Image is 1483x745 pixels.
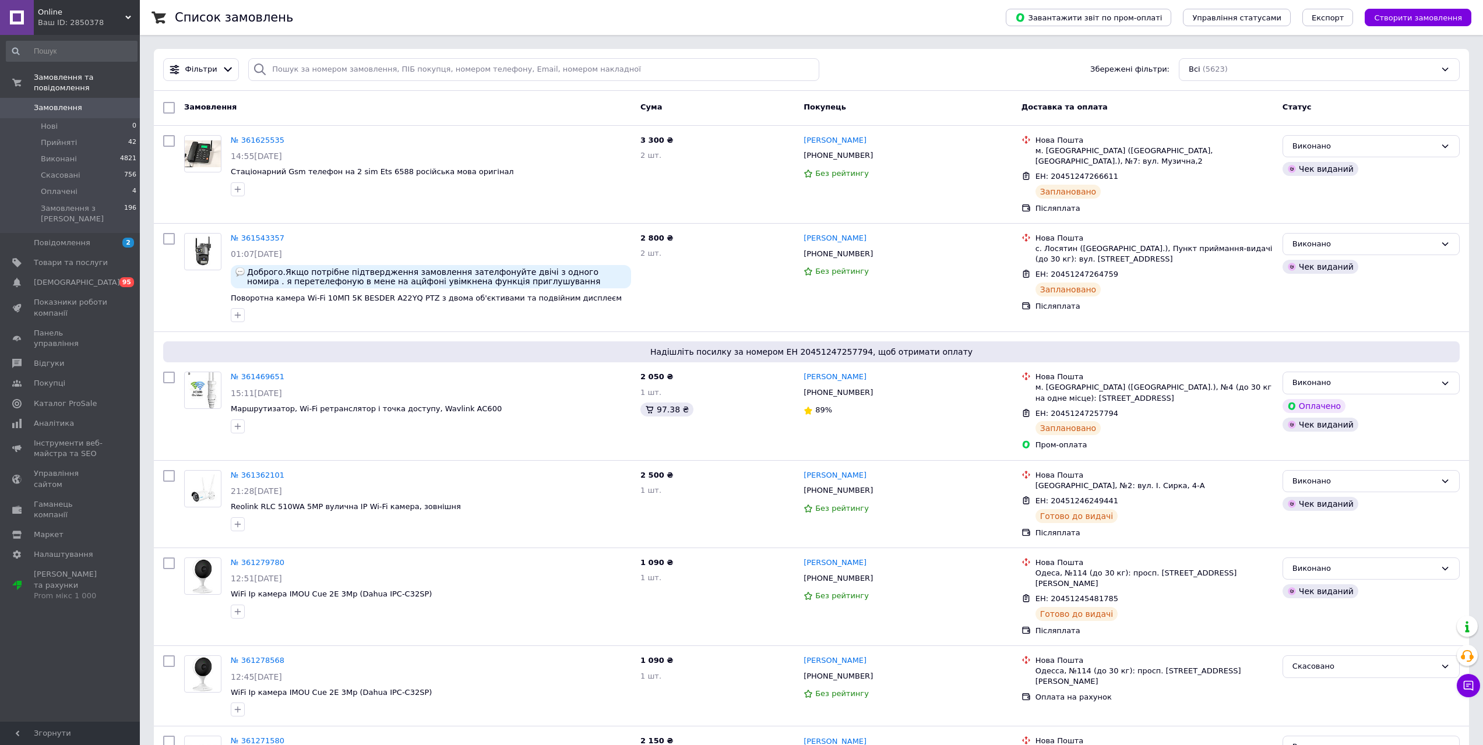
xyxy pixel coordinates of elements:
[41,203,124,224] span: Замовлення з [PERSON_NAME]
[1292,238,1436,250] div: Виконано
[1090,64,1170,75] span: Збережені фільтри:
[815,689,869,698] span: Без рейтингу
[1189,64,1200,75] span: Всі
[175,10,293,24] h1: Список замовлень
[1035,243,1273,264] div: с. Лосятин ([GEOGRAPHIC_DATA].), Пункт приймання-видачі (до 30 кг): вул. [STREET_ADDRESS]
[1035,666,1273,687] div: Одесса, №114 (до 30 кг): просп. [STREET_ADDRESS][PERSON_NAME]
[231,136,284,144] a: № 361625535
[640,672,661,680] span: 1 шт.
[34,297,108,318] span: Показники роботи компанії
[122,238,134,248] span: 2
[247,267,626,286] span: Доброго.Якщо потрібне підтвердження замовлення зателфонуйте двічі з одного номира . я перетелефон...
[640,558,673,567] span: 1 090 ₴
[1292,475,1436,488] div: Виконано
[34,72,140,93] span: Замовлення та повідомлення
[185,140,221,167] img: Фото товару
[815,169,869,178] span: Без рейтингу
[231,672,282,682] span: 12:45[DATE]
[34,569,108,601] span: [PERSON_NAME] та рахунки
[1035,135,1273,146] div: Нова Пошта
[640,573,661,582] span: 1 шт.
[231,486,282,496] span: 21:28[DATE]
[804,557,866,569] a: [PERSON_NAME]
[640,136,673,144] span: 3 300 ₴
[1035,496,1118,505] span: ЕН: 20451246249441
[231,502,461,511] a: Reolink RLC 510WA 5MP вулична IP Wi-Fi камера, зовнішня
[231,151,282,161] span: 14:55[DATE]
[1035,568,1273,589] div: Одеса, №114 (до 30 кг): просп. [STREET_ADDRESS][PERSON_NAME]
[34,378,65,389] span: Покупці
[1006,9,1171,26] button: Завантажити звіт по пром-оплаті
[801,385,875,400] div: [PHONE_NUMBER]
[34,529,64,540] span: Маркет
[188,372,218,408] img: Фото товару
[1035,270,1118,278] span: ЕН: 20451247264759
[1457,674,1480,697] button: Чат з покупцем
[231,294,622,302] a: Поворотна камера Wi-Fi 10МП 5K BESDER A22YQ PTZ з двома об'єктивами та подвійним дисплеєм
[38,17,140,28] div: Ваш ID: 2850378
[34,398,97,409] span: Каталог ProSale
[231,167,514,176] span: Cтаціонарний Gsm телефон на 2 sim Ets 6588 російська мова оригінал
[801,483,875,498] div: [PHONE_NUMBER]
[1035,301,1273,312] div: Післяплата
[1312,13,1344,22] span: Експорт
[804,372,866,383] a: [PERSON_NAME]
[815,267,869,276] span: Без рейтингу
[184,372,221,409] a: Фото товару
[1374,13,1462,22] span: Створити замовлення
[640,234,673,242] span: 2 800 ₴
[1035,409,1118,418] span: ЕН: 20451247257794
[41,137,77,148] span: Прийняті
[34,468,108,489] span: Управління сайтом
[1035,421,1101,435] div: Заплановано
[1021,103,1108,111] span: Доставка та оплата
[231,656,284,665] a: № 361278568
[120,154,136,164] span: 4821
[231,404,502,413] span: Маршрутизатор, Wi-Fi ретранслятор і точка доступу, Wavlink AC600
[804,233,866,244] a: [PERSON_NAME]
[1283,418,1358,432] div: Чек виданий
[41,154,77,164] span: Виконані
[1035,626,1273,636] div: Післяплата
[184,557,221,595] a: Фото товару
[185,64,217,75] span: Фільтри
[41,121,58,132] span: Нові
[801,571,875,586] div: [PHONE_NUMBER]
[231,589,432,598] span: WiFi Ip камера IMOU Cue 2E 3Mp (Dahua IPC-C32SP)
[235,267,245,277] img: :speech_balloon:
[1035,557,1273,568] div: Нова Пошта
[640,656,673,665] span: 1 090 ₴
[1283,260,1358,274] div: Чек виданий
[41,186,78,197] span: Оплачені
[1292,377,1436,389] div: Виконано
[34,418,74,429] span: Аналітика
[1292,661,1436,673] div: Скасовано
[190,234,216,270] img: Фото товару
[1035,594,1118,603] span: ЕН: 20451245481785
[1283,399,1345,413] div: Оплачено
[248,58,819,81] input: Пошук за номером замовлення, ПІБ покупця, номером телефону, Email, номером накладної
[231,574,282,583] span: 12:51[DATE]
[128,137,136,148] span: 42
[231,234,284,242] a: № 361543357
[231,372,284,381] a: № 361469651
[1353,13,1471,22] a: Створити замовлення
[231,688,432,697] a: WiFi Ip камера IMOU Cue 2E 3Mp (Dahua IPC-C32SP)
[41,170,80,181] span: Скасовані
[804,135,866,146] a: [PERSON_NAME]
[187,558,219,594] img: Фото товару
[6,41,138,62] input: Пошук
[1035,528,1273,538] div: Післяплата
[640,388,661,397] span: 1 шт.
[231,558,284,567] a: № 361279780
[34,238,90,248] span: Повідомлення
[124,170,136,181] span: 756
[1203,65,1228,73] span: (5623)
[34,591,108,601] div: Prom мікс 1 000
[1035,655,1273,666] div: Нова Пошта
[815,591,869,600] span: Без рейтингу
[231,471,284,479] a: № 361362101
[1035,185,1101,199] div: Заплановано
